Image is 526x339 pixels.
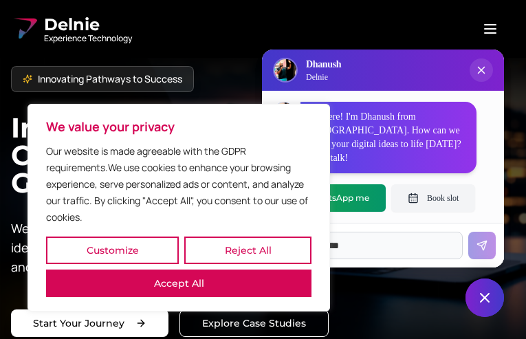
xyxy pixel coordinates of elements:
button: Customize [46,237,179,264]
p: Delnie [306,72,341,83]
h3: Dhanush [306,58,341,72]
span: Delnie [44,14,132,36]
a: Explore our solutions [179,309,329,337]
button: Close chat [465,278,504,317]
button: Book slot [391,184,475,212]
button: Open menu [465,15,515,43]
button: Close chat popup [470,58,493,82]
button: Accept All [46,270,311,297]
h1: Imagine Craft Grow [11,114,515,197]
a: Delnie Logo Full [11,14,132,44]
p: We value your privacy [46,118,311,135]
span: Experience Technology [44,33,132,44]
img: Delnie Logo [274,59,296,81]
span: Innovating Pathways to Success [38,72,182,86]
p: We blaze new trails with cutting-edge solutions, turning ambitious ideas into powerful, scalable ... [11,219,407,276]
img: Delnie Logo [11,15,39,43]
img: Dhanush [274,102,294,123]
p: Our website is made agreeable with the GDPR requirements.We use cookies to enhance your browsing ... [46,143,311,226]
a: Start your project with us [11,309,168,337]
button: Reject All [184,237,311,264]
p: Hi there! I'm Dhanush from [GEOGRAPHIC_DATA]. How can we bring your digital ideas to life [DATE]?... [309,110,468,165]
